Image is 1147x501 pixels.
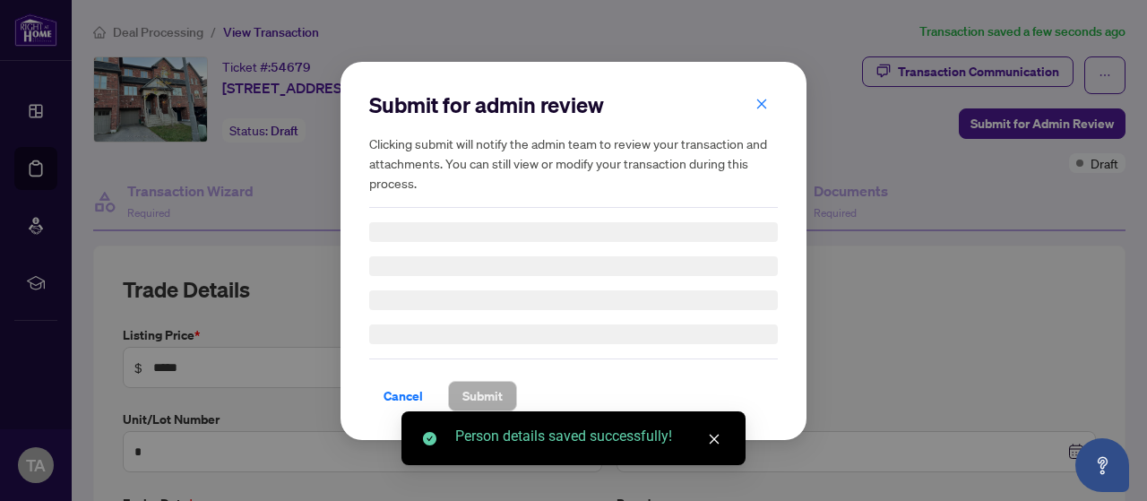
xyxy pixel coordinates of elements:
span: close [755,97,768,109]
button: Cancel [369,381,437,411]
div: Person details saved successfully! [455,426,724,447]
span: close [708,433,720,445]
button: Open asap [1075,438,1129,492]
a: Close [704,429,724,449]
span: Cancel [384,382,423,410]
button: Submit [448,381,517,411]
h2: Submit for admin review [369,91,778,119]
h5: Clicking submit will notify the admin team to review your transaction and attachments. You can st... [369,134,778,193]
span: check-circle [423,432,436,445]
